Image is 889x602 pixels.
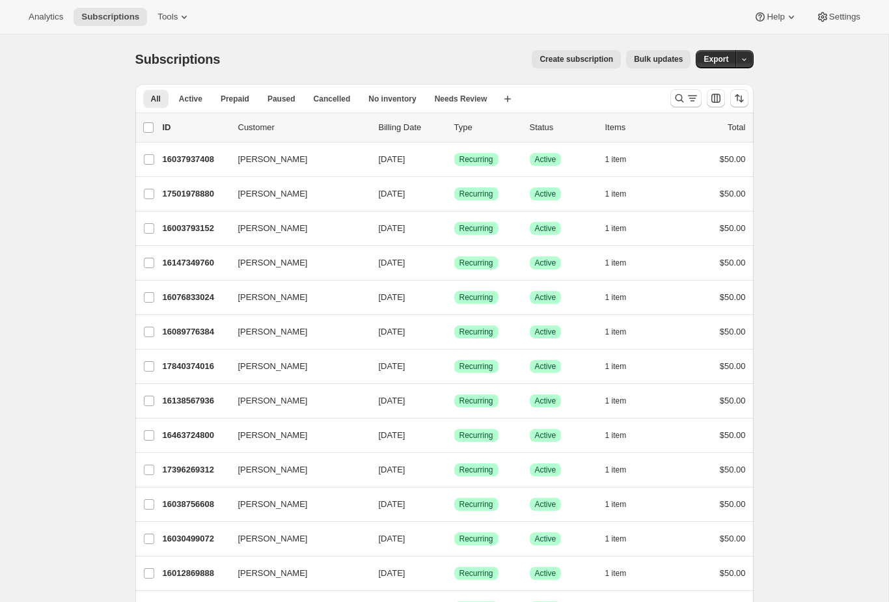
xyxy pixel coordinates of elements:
[238,325,308,338] span: [PERSON_NAME]
[163,153,228,166] p: 16037937408
[605,361,627,372] span: 1 item
[163,495,746,513] div: 16038756608[PERSON_NAME][DATE]SuccessRecurringSuccessActive1 item$50.00
[704,54,728,64] span: Export
[605,292,627,303] span: 1 item
[163,256,228,269] p: 16147349760
[163,463,228,476] p: 17396269312
[459,154,493,165] span: Recurring
[157,12,178,22] span: Tools
[728,121,745,134] p: Total
[605,530,641,548] button: 1 item
[454,121,519,134] div: Type
[535,396,556,406] span: Active
[535,154,556,165] span: Active
[163,222,228,235] p: 16003793152
[163,498,228,511] p: 16038756608
[720,465,746,474] span: $50.00
[163,530,746,548] div: 16030499072[PERSON_NAME][DATE]SuccessRecurringSuccessActive1 item$50.00
[163,185,746,203] div: 17501978880[PERSON_NAME][DATE]SuccessRecurringSuccessActive1 item$50.00
[163,121,228,134] p: ID
[459,223,493,234] span: Recurring
[379,189,405,198] span: [DATE]
[605,223,627,234] span: 1 item
[459,534,493,544] span: Recurring
[267,94,295,104] span: Paused
[808,8,868,26] button: Settings
[379,534,405,543] span: [DATE]
[535,258,556,268] span: Active
[634,54,683,64] span: Bulk updates
[605,465,627,475] span: 1 item
[230,563,361,584] button: [PERSON_NAME]
[238,394,308,407] span: [PERSON_NAME]
[767,12,784,22] span: Help
[238,153,308,166] span: [PERSON_NAME]
[163,360,228,373] p: 17840374016
[535,361,556,372] span: Active
[720,568,746,578] span: $50.00
[379,430,405,440] span: [DATE]
[605,568,627,579] span: 1 item
[230,356,361,377] button: [PERSON_NAME]
[746,8,805,26] button: Help
[720,361,746,371] span: $50.00
[230,149,361,170] button: [PERSON_NAME]
[379,223,405,233] span: [DATE]
[230,459,361,480] button: [PERSON_NAME]
[379,121,444,134] p: Billing Date
[605,534,627,544] span: 1 item
[230,528,361,549] button: [PERSON_NAME]
[605,426,641,445] button: 1 item
[163,429,228,442] p: 16463724800
[720,292,746,302] span: $50.00
[535,430,556,441] span: Active
[163,219,746,238] div: 16003793152[PERSON_NAME][DATE]SuccessRecurringSuccessActive1 item$50.00
[459,292,493,303] span: Recurring
[230,390,361,411] button: [PERSON_NAME]
[497,90,518,108] button: Create new view
[221,94,249,104] span: Prepaid
[238,532,308,545] span: [PERSON_NAME]
[379,568,405,578] span: [DATE]
[707,89,725,107] button: Customize table column order and visibility
[540,54,613,64] span: Create subscription
[230,184,361,204] button: [PERSON_NAME]
[720,154,746,164] span: $50.00
[720,534,746,543] span: $50.00
[179,94,202,104] span: Active
[238,222,308,235] span: [PERSON_NAME]
[459,499,493,510] span: Recurring
[230,218,361,239] button: [PERSON_NAME]
[238,498,308,511] span: [PERSON_NAME]
[21,8,71,26] button: Analytics
[535,465,556,475] span: Active
[605,396,627,406] span: 1 item
[626,50,691,68] button: Bulk updates
[535,327,556,337] span: Active
[459,327,493,337] span: Recurring
[163,564,746,582] div: 16012869888[PERSON_NAME][DATE]SuccessRecurringSuccessActive1 item$50.00
[151,94,161,104] span: All
[459,361,493,372] span: Recurring
[535,292,556,303] span: Active
[605,327,627,337] span: 1 item
[605,357,641,376] button: 1 item
[605,499,627,510] span: 1 item
[230,322,361,342] button: [PERSON_NAME]
[720,396,746,405] span: $50.00
[163,357,746,376] div: 17840374016[PERSON_NAME][DATE]SuccessRecurringSuccessActive1 item$50.00
[379,327,405,336] span: [DATE]
[670,89,702,107] button: Search and filter results
[379,292,405,302] span: [DATE]
[230,425,361,446] button: [PERSON_NAME]
[605,154,627,165] span: 1 item
[163,394,228,407] p: 16138567936
[238,567,308,580] span: [PERSON_NAME]
[238,256,308,269] span: [PERSON_NAME]
[459,258,493,268] span: Recurring
[163,288,746,307] div: 16076833024[PERSON_NAME][DATE]SuccessRecurringSuccessActive1 item$50.00
[163,461,746,479] div: 17396269312[PERSON_NAME][DATE]SuccessRecurringSuccessActive1 item$50.00
[605,392,641,410] button: 1 item
[720,258,746,267] span: $50.00
[459,568,493,579] span: Recurring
